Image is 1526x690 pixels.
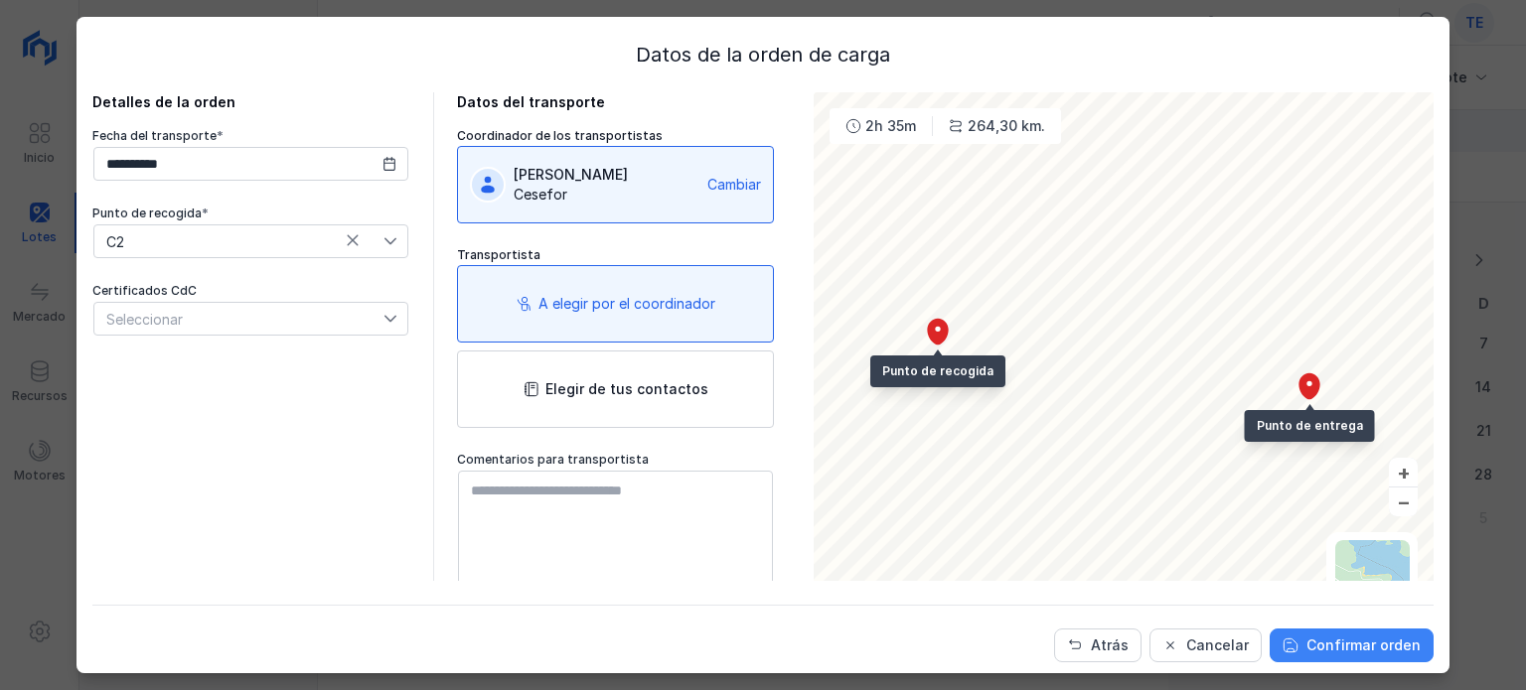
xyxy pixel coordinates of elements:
div: Cesefor [514,185,699,205]
div: Confirmar orden [1306,635,1421,655]
div: 2h 35m [865,116,916,136]
div: Comentarios para transportista [457,452,774,468]
button: Confirmar orden [1270,628,1434,662]
img: political.webp [1335,540,1410,615]
div: Transportista [457,247,774,263]
button: + [1389,458,1418,486]
button: Atrás [1054,628,1142,662]
div: [PERSON_NAME] [514,165,699,185]
div: Cambiar [707,175,761,195]
div: Datos del transporte [457,92,774,112]
div: Fecha del transporte [92,128,409,144]
div: Detalles de la orden [92,92,409,112]
div: Elegir de tus contactos [545,379,708,399]
button: – [1389,487,1418,516]
div: Certificados CdC [92,283,409,299]
div: 264,30 km. [968,116,1045,136]
div: Seleccionar [94,303,187,335]
div: Atrás [1091,635,1129,655]
div: Coordinador de los transportistas [457,128,774,144]
span: C2 [94,225,383,257]
div: Datos de la orden de carga [92,41,1434,69]
div: A elegir por el coordinador [538,294,715,314]
div: Cancelar [1186,635,1249,655]
div: Punto de recogida [92,206,409,221]
button: Cancelar [1149,628,1262,662]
